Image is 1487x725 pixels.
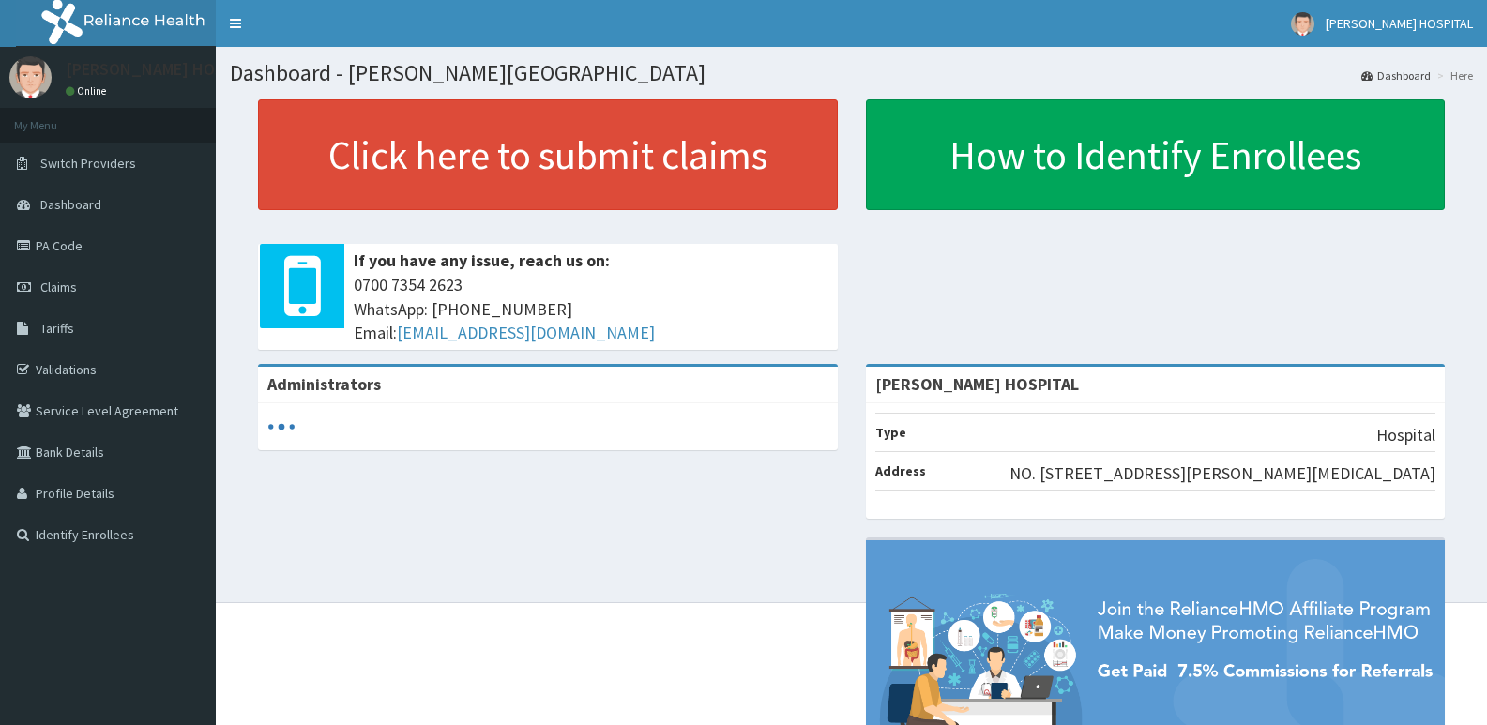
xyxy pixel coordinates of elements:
[354,273,828,345] span: 0700 7354 2623 WhatsApp: [PHONE_NUMBER] Email:
[40,320,74,337] span: Tariffs
[397,322,655,343] a: [EMAIL_ADDRESS][DOMAIN_NAME]
[1009,461,1435,486] p: NO. [STREET_ADDRESS][PERSON_NAME][MEDICAL_DATA]
[40,155,136,172] span: Switch Providers
[66,61,266,78] p: [PERSON_NAME] HOSPITAL
[66,84,111,98] a: Online
[230,61,1473,85] h1: Dashboard - [PERSON_NAME][GEOGRAPHIC_DATA]
[875,462,926,479] b: Address
[267,373,381,395] b: Administrators
[1376,423,1435,447] p: Hospital
[9,56,52,98] img: User Image
[267,413,296,441] svg: audio-loading
[40,279,77,295] span: Claims
[875,424,906,441] b: Type
[875,373,1079,395] strong: [PERSON_NAME] HOSPITAL
[1361,68,1431,83] a: Dashboard
[1433,68,1473,83] li: Here
[866,99,1446,210] a: How to Identify Enrollees
[1326,15,1473,32] span: [PERSON_NAME] HOSPITAL
[1291,12,1314,36] img: User Image
[258,99,838,210] a: Click here to submit claims
[354,249,610,271] b: If you have any issue, reach us on:
[40,196,101,213] span: Dashboard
